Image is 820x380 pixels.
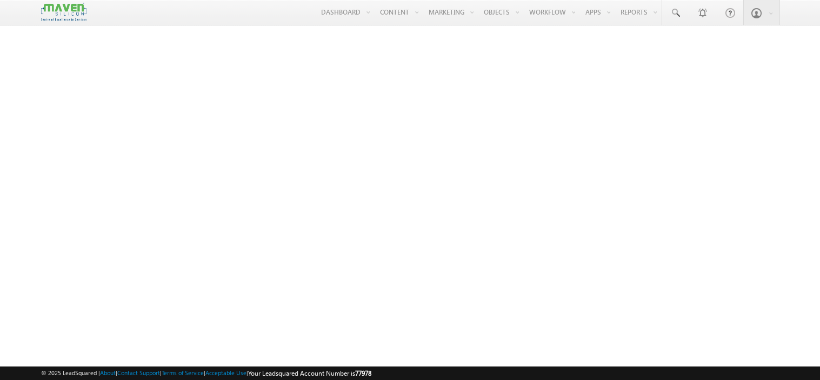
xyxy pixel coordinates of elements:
span: Your Leadsquared Account Number is [248,369,371,377]
span: 77978 [355,369,371,377]
a: About [100,369,116,376]
a: Acceptable Use [205,369,246,376]
span: © 2025 LeadSquared | | | | | [41,368,371,378]
img: Custom Logo [41,3,86,22]
a: Terms of Service [162,369,204,376]
a: Contact Support [117,369,160,376]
